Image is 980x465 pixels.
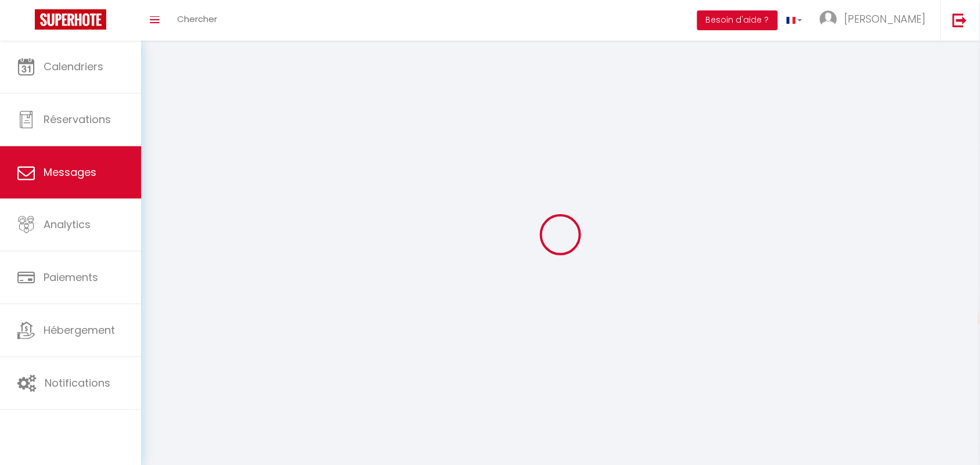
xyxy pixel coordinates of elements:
[44,112,111,127] span: Réservations
[45,376,110,390] span: Notifications
[953,13,967,27] img: logout
[44,323,115,337] span: Hébergement
[35,9,106,30] img: Super Booking
[177,13,217,25] span: Chercher
[845,12,926,26] span: [PERSON_NAME]
[44,217,91,232] span: Analytics
[44,59,103,74] span: Calendriers
[44,270,98,284] span: Paiements
[820,10,837,28] img: ...
[697,10,778,30] button: Besoin d'aide ?
[44,165,96,179] span: Messages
